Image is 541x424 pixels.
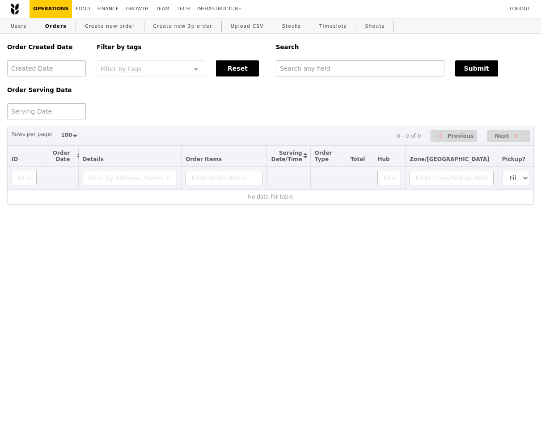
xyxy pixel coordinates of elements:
span: Zone/[GEOGRAPHIC_DATA] [410,156,490,162]
a: Orders [42,18,70,34]
button: Next [487,130,530,143]
a: Shouts [362,18,389,34]
span: ID [12,156,18,162]
span: Next [495,131,509,141]
a: Stocks [279,18,304,34]
input: Filter Zone/Pickup Point [410,171,494,185]
span: Details [83,156,104,162]
span: Order Items [186,156,222,162]
a: Users [7,18,30,34]
h5: Order Serving Date [7,87,86,93]
input: Filter Hub [377,171,401,185]
span: Hub [377,156,389,162]
h5: Order Created Date [7,44,86,51]
input: Search any field [276,60,444,76]
input: ID or Salesperson name [12,171,37,185]
span: Previous [448,131,474,141]
a: Upload CSV [227,18,267,34]
div: No data for table [12,194,529,200]
input: Filter Order Items [186,171,262,185]
button: Previous [431,130,477,143]
span: Pickup? [502,156,525,162]
label: Rows per page: [11,130,53,139]
a: Create new order [81,18,139,34]
button: Reset [216,60,259,76]
img: Grain logo [11,3,19,15]
span: Filter by tags [101,64,141,72]
button: Submit [455,60,498,76]
input: Serving Date [7,103,86,119]
input: Created Date [7,60,86,76]
input: Filter by Address, Name, Email, Mobile [83,171,178,185]
span: Order Type [315,150,332,162]
div: 0 - 0 of 0 [397,133,421,139]
a: Timeslots [316,18,350,34]
h5: Search [276,44,534,51]
a: Create new 3p order [150,18,216,34]
h5: Filter by tags [97,44,265,51]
